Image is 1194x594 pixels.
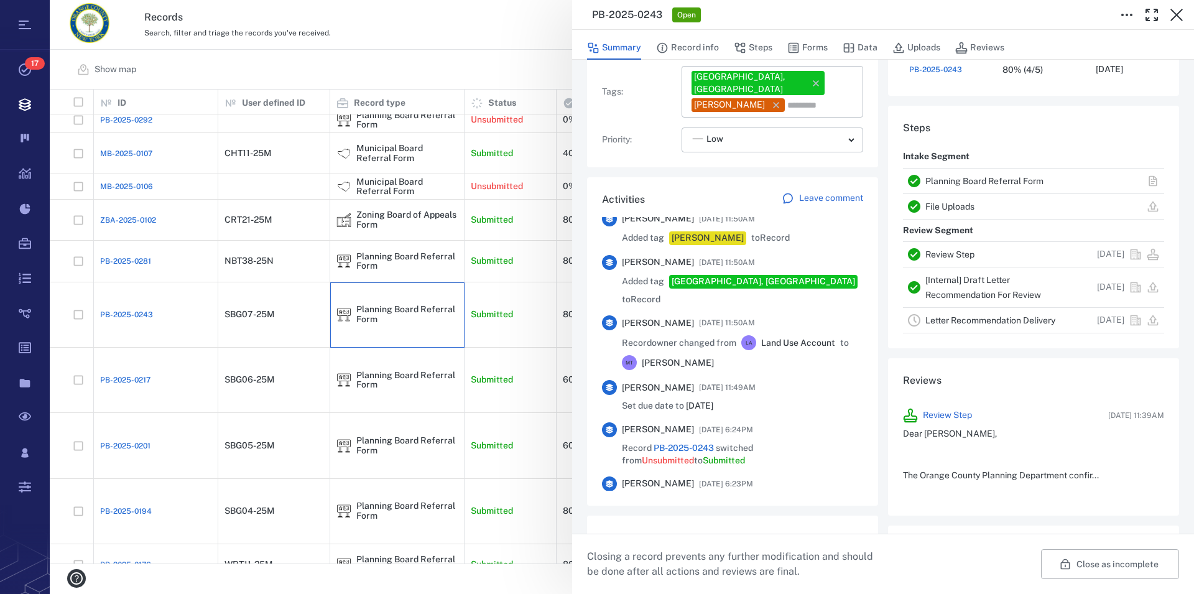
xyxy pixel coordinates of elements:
div: [GEOGRAPHIC_DATA], [GEOGRAPHIC_DATA] [672,276,855,288]
p: Dear [PERSON_NAME], [903,428,1164,440]
span: [PERSON_NAME] [622,256,694,269]
div: [PERSON_NAME] [694,99,765,111]
div: [PERSON_NAME] [672,232,744,244]
div: M T [622,355,637,370]
a: Letter Recommendation Delivery [925,315,1055,325]
button: Uploads [892,36,940,60]
span: to Record [751,232,790,244]
span: [PERSON_NAME] [622,424,694,436]
span: Land Use Account [761,337,835,350]
span: Set due date to [622,400,713,412]
button: Close as incomplete [1041,549,1179,579]
p: Closing a record prevents any further modification and should be done after all actions and revie... [587,549,883,579]
span: Submitted [703,455,745,465]
h6: Forms [602,531,863,545]
span: [PERSON_NAME] [622,213,694,225]
div: ActivitiesLeave comment[PERSON_NAME][DATE] 11:50AMAdded tag [PERSON_NAME] toRecord[PERSON_NAME][D... [587,177,878,516]
div: [GEOGRAPHIC_DATA], [GEOGRAPHIC_DATA] [694,71,805,95]
h6: Reviews [903,373,1164,388]
h3: PB-2025-0243 [592,7,662,22]
p: [DATE] [1097,281,1124,294]
div: L A [741,335,756,350]
a: PB-2025-0243 [654,443,714,453]
span: [DATE] [686,401,713,411]
span: to Record [622,294,660,306]
p: Tags : [602,86,677,98]
span: Low [706,133,723,146]
span: [DATE] 11:50AM [699,315,755,330]
span: [DATE] 11:50AM [699,255,755,270]
a: Review Step [925,249,974,259]
span: [DATE] 11:39AM [1108,410,1164,421]
button: Forms [787,36,828,60]
span: Open [675,10,698,21]
a: File Uploads [925,202,974,211]
button: Reviews [955,36,1004,60]
span: 17 [25,57,45,70]
button: Steps [734,36,772,60]
p: Priority : [602,134,677,146]
p: [DATE] [1097,248,1124,261]
span: Unsubmitted [642,455,694,465]
h6: Steps [903,121,1164,136]
div: StepsIntake SegmentPlanning Board Referral FormFile UploadsReview SegmentReview Step[DATE][Intern... [888,106,1179,358]
span: Added tag [622,276,664,288]
h6: Activities [602,192,645,207]
button: Data [843,36,877,60]
button: Toggle Fullscreen [1139,2,1164,27]
p: [DATE] [1096,63,1123,76]
p: Leave comment [799,192,863,205]
span: Record owner changed from [622,337,736,350]
a: Leave comment [782,192,863,207]
span: [PERSON_NAME] [622,382,694,394]
a: Planning Board Referral Form [925,176,1044,186]
button: Summary [587,36,641,60]
div: ReviewsReview Step[DATE] 11:39AMDear [PERSON_NAME], The Orange County Planning Department confir... [888,358,1179,526]
button: Record info [656,36,719,60]
p: Intake Segment [903,146,970,168]
span: [PERSON_NAME] [622,317,694,330]
span: [DATE] 6:23PM [699,476,753,491]
span: Record switched from to [622,442,863,466]
p: Review Segment [903,220,973,242]
span: [DATE] 11:50AM [699,211,755,226]
span: [PERSON_NAME] [622,478,694,490]
button: Toggle to Edit Boxes [1114,2,1139,27]
span: [DATE] 11:49AM [699,380,756,395]
a: Review Step [923,409,972,422]
span: [PERSON_NAME] [642,357,714,369]
span: Help [28,9,53,20]
span: [DATE] 6:24PM [699,422,753,437]
span: Added tag [622,232,664,244]
div: 80% (4/5) [1002,65,1043,75]
button: Close [1164,2,1189,27]
a: [Internal] Draft Letter Recommendation For Review [925,275,1041,300]
div: Review Step[DATE] 11:39AMDear [PERSON_NAME], The Orange County Planning Department confir... [893,398,1174,501]
p: [DATE] [1097,314,1124,327]
p: The Orange County Planning Department confir... [903,470,1164,482]
span: to [840,337,849,350]
a: PB-2025-0243 [909,64,962,75]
